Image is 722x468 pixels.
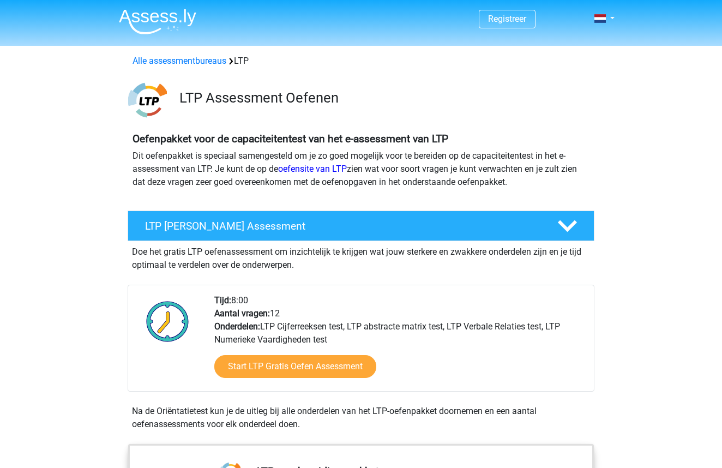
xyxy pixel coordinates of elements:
[214,308,270,319] b: Aantal vragen:
[133,149,589,189] p: Dit oefenpakket is speciaal samengesteld om je zo goed mogelijk voor te bereiden op de capaciteit...
[145,220,540,232] h4: LTP [PERSON_NAME] Assessment
[214,321,260,332] b: Onderdelen:
[119,9,196,34] img: Assessly
[488,14,526,24] a: Registreer
[128,241,594,272] div: Doe het gratis LTP oefenassessment om inzichtelijk te krijgen wat jouw sterkere en zwakkere onder...
[133,133,448,145] b: Oefenpakket voor de capaciteitentest van het e-assessment van LTP
[133,56,226,66] a: Alle assessmentbureaus
[128,405,594,431] div: Na de Oriëntatietest kun je de uitleg bij alle onderdelen van het LTP-oefenpakket doornemen en ee...
[214,295,231,305] b: Tijd:
[140,294,195,349] img: Klok
[123,211,599,241] a: LTP [PERSON_NAME] Assessment
[278,164,347,174] a: oefensite van LTP
[214,355,376,378] a: Start LTP Gratis Oefen Assessment
[128,81,167,119] img: ltp.png
[179,89,586,106] h3: LTP Assessment Oefenen
[128,55,594,68] div: LTP
[206,294,593,391] div: 8:00 12 LTP Cijferreeksen test, LTP abstracte matrix test, LTP Verbale Relaties test, LTP Numerie...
